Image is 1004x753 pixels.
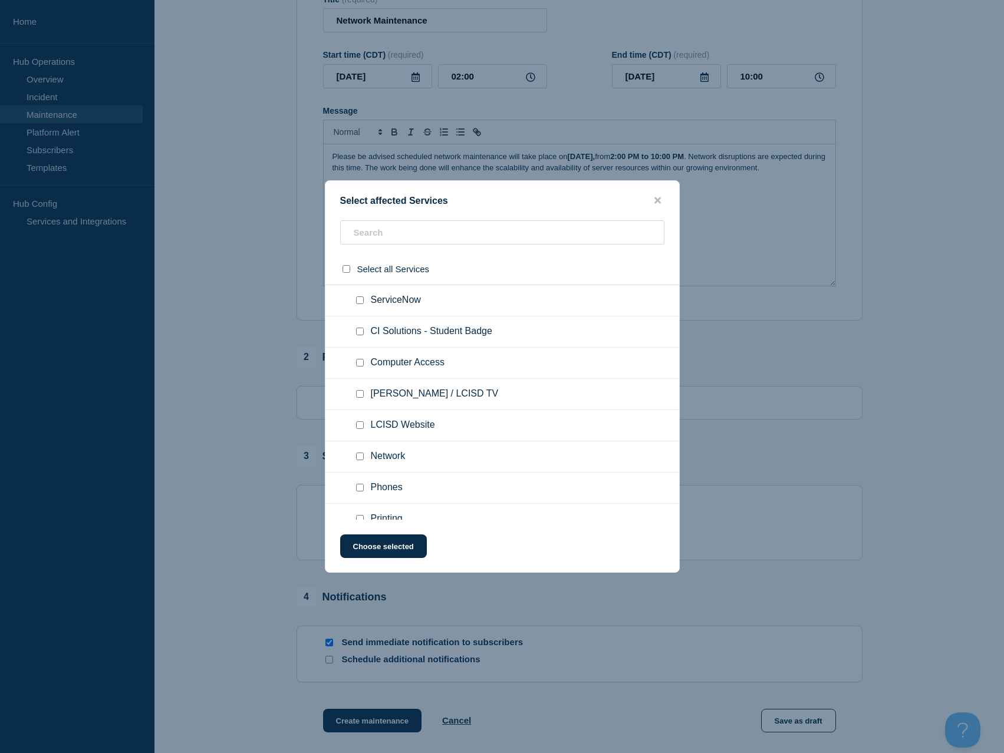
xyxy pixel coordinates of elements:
[356,328,364,335] input: CI Solutions - Student Badge checkbox
[371,295,421,306] span: ServiceNow
[371,513,403,525] span: Printing
[371,451,406,463] span: Network
[356,484,364,491] input: Phones checkbox
[371,420,435,431] span: LCISD Website
[371,326,492,338] span: CI Solutions - Student Badge
[371,482,403,494] span: Phones
[356,515,364,523] input: Printing checkbox
[356,296,364,304] input: ServiceNow checkbox
[651,195,664,206] button: close button
[340,534,427,558] button: Choose selected
[357,264,430,274] span: Select all Services
[356,421,364,429] input: LCISD Website checkbox
[356,359,364,366] input: Computer Access checkbox
[356,390,364,398] input: DEVOS / LCISD TV checkbox
[371,388,499,400] span: [PERSON_NAME] / LCISD TV
[340,220,664,245] input: Search
[356,453,364,460] input: Network checkbox
[325,195,679,206] div: Select affected Services
[343,265,350,273] input: select all checkbox
[371,357,445,369] span: Computer Access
